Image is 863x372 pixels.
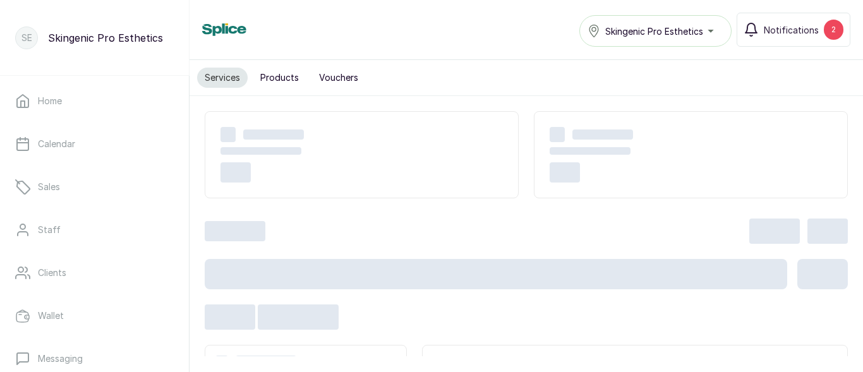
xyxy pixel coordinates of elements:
div: 2 [824,20,843,40]
a: Calendar [10,126,179,162]
p: Staff [38,224,61,236]
button: Skingenic Pro Esthetics [579,15,732,47]
p: Home [38,95,62,107]
a: Sales [10,169,179,205]
a: Clients [10,255,179,291]
button: Products [253,68,306,88]
a: Wallet [10,298,179,333]
button: Vouchers [311,68,366,88]
p: Calendar [38,138,75,150]
p: Skingenic Pro Esthetics [48,30,163,45]
p: Wallet [38,309,64,322]
span: Skingenic Pro Esthetics [605,25,703,38]
p: Sales [38,181,60,193]
a: Home [10,83,179,119]
p: SE [21,32,32,44]
p: Clients [38,267,66,279]
a: Staff [10,212,179,248]
span: Notifications [764,23,819,37]
button: Services [197,68,248,88]
p: Messaging [38,352,83,365]
button: Notifications2 [737,13,850,47]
